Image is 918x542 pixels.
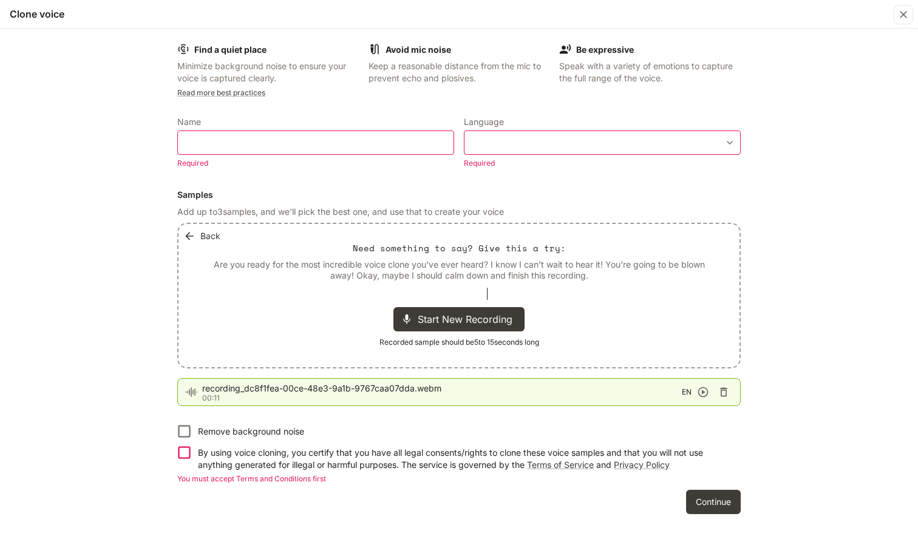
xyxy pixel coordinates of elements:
p: Speak with a variety of emotions to capture the full range of the voice. [559,60,741,84]
p: Required [177,157,446,169]
a: Read more best practices [177,88,265,97]
p: By using voice cloning, you certify that you have all legal consents/rights to clone these voice ... [198,447,731,471]
b: Find a quiet place [194,44,267,55]
p: Are you ready for the most incredible voice clone you've ever heard? I know I can't wait to hear ... [208,259,710,280]
span: EN [682,386,692,398]
button: Back [181,224,225,248]
div: ​ [464,137,740,149]
p: Name [177,118,201,126]
p: 00:11 [202,395,682,402]
span: Start New Recording [418,312,520,327]
p: Keep a reasonable distance from the mic to prevent echo and plosives. [369,60,550,84]
button: Continue [686,490,741,514]
span: recording_dc8f1fea-00ce-48e3-9a1b-9767caa07dda.webm [202,382,682,395]
p: Language [464,118,504,126]
p: Remove background noise [198,425,304,438]
div: Start New Recording [393,307,525,331]
b: Avoid mic noise [386,44,451,55]
p: You must accept Terms and Conditions first [177,473,741,485]
b: Be expressive [576,44,634,55]
h6: Samples [177,189,741,201]
h5: Clone voice [10,7,64,21]
span: Recorded sample should be 5 to 15 seconds long [379,336,539,348]
a: Privacy Policy [614,459,670,470]
p: Required [464,157,732,169]
p: Minimize background noise to ensure your voice is captured clearly. [177,60,359,84]
a: Terms of Service [527,459,594,470]
p: Need something to say? Give this a try: [353,242,566,254]
p: Add up to 3 samples, and we'll pick the best one, and use that to create your voice [177,206,741,218]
